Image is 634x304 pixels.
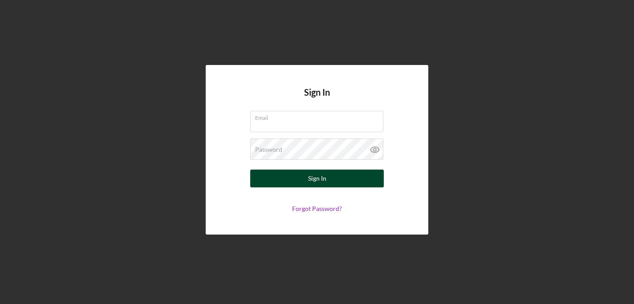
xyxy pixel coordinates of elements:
[304,87,330,111] h4: Sign In
[255,111,383,121] label: Email
[250,170,384,187] button: Sign In
[255,146,282,153] label: Password
[292,205,342,212] a: Forgot Password?
[308,170,326,187] div: Sign In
